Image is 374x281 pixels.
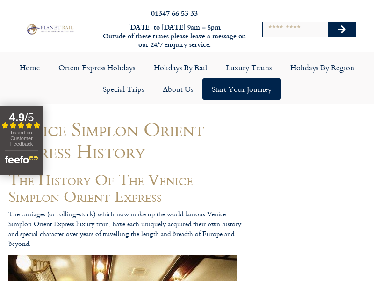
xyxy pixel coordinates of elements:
[216,57,281,78] a: Luxury Trains
[153,78,202,100] a: About Us
[10,57,49,78] a: Home
[328,22,355,37] button: Search
[8,118,244,163] h1: Venice Simplon Orient Express History
[8,209,244,248] p: The carriages (or rolling-stock) which now make up the world famous Venice Simplon Orient Express...
[93,78,153,100] a: Special Trips
[151,7,198,18] a: 01347 66 53 33
[8,171,244,205] h1: The History Of The Venice Simplon Orient Express
[25,23,75,35] img: Planet Rail Train Holidays Logo
[144,57,216,78] a: Holidays by Rail
[281,57,364,78] a: Holidays by Region
[202,78,281,100] a: Start your Journey
[49,57,144,78] a: Orient Express Holidays
[102,23,247,49] h6: [DATE] to [DATE] 9am – 5pm Outside of these times please leave a message on our 24/7 enquiry serv...
[5,57,369,100] nav: Menu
